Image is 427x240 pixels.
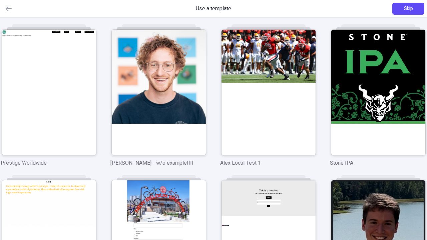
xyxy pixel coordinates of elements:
p: [PERSON_NAME] - w/o example!!!! [110,159,207,167]
span: Skip [404,5,413,12]
span: Use a template [196,5,231,13]
p: Stone IPA [330,159,426,167]
button: Skip [392,3,424,15]
p: Prestige Worldwide [1,159,97,167]
p: Alex Local Test 1 [220,159,317,167]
